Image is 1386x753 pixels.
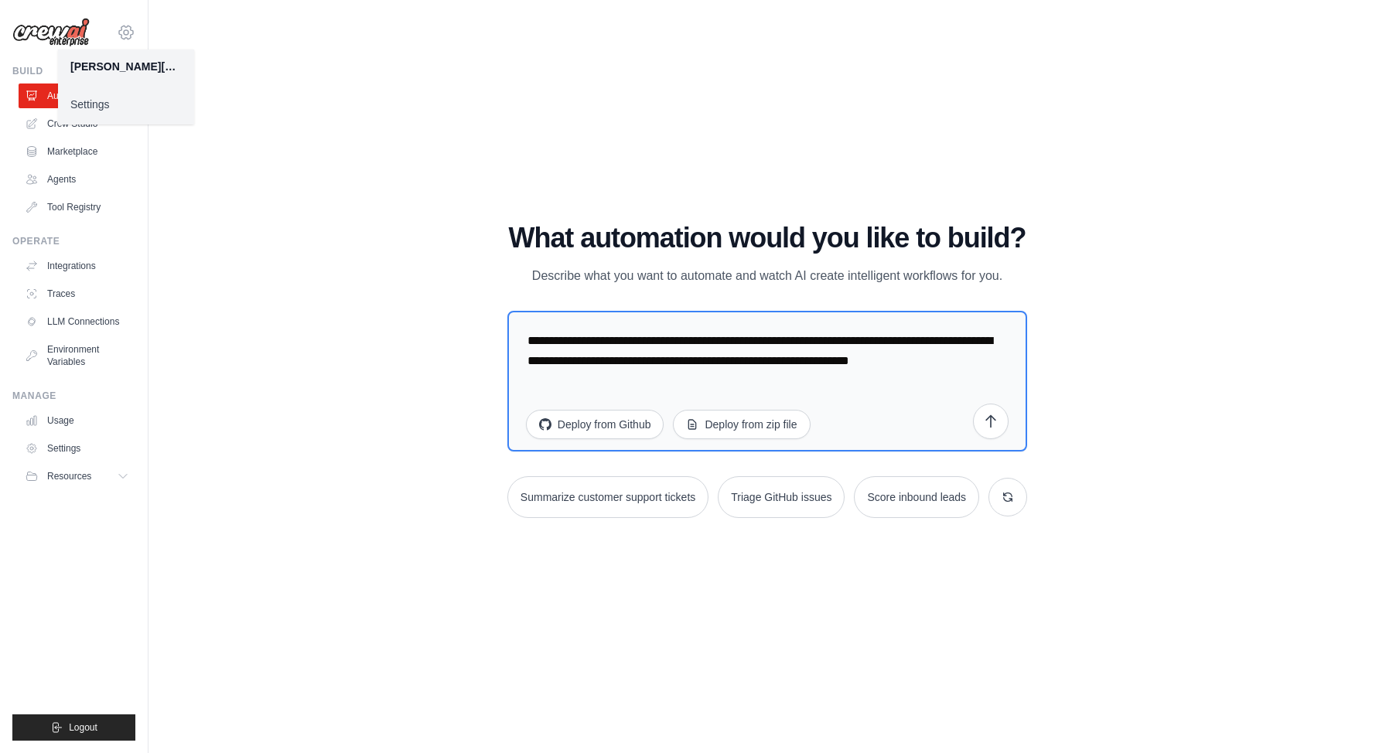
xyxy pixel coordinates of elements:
[19,111,135,136] a: Crew Studio
[12,235,135,247] div: Operate
[507,476,708,518] button: Summarize customer support tickets
[12,714,135,741] button: Logout
[718,476,845,518] button: Triage GitHub issues
[507,223,1027,254] h1: What automation would you like to build?
[12,65,135,77] div: Build
[507,266,1027,286] p: Describe what you want to automate and watch AI create intelligent workflows for you.
[70,59,182,74] div: [PERSON_NAME][EMAIL_ADDRESS][PERSON_NAME][DOMAIN_NAME]
[12,18,90,47] img: Logo
[526,410,664,439] button: Deploy from Github
[19,337,135,374] a: Environment Variables
[1309,679,1386,753] div: Widget de chat
[1309,679,1386,753] iframe: Chat Widget
[19,309,135,334] a: LLM Connections
[19,139,135,164] a: Marketplace
[19,408,135,433] a: Usage
[19,281,135,306] a: Traces
[19,195,135,220] a: Tool Registry
[19,464,135,489] button: Resources
[673,410,810,439] button: Deploy from zip file
[19,83,135,108] a: Automations
[12,390,135,402] div: Manage
[854,476,979,518] button: Score inbound leads
[19,254,135,278] a: Integrations
[69,721,97,734] span: Logout
[19,436,135,461] a: Settings
[47,470,91,482] span: Resources
[19,167,135,192] a: Agents
[58,90,194,118] a: Settings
